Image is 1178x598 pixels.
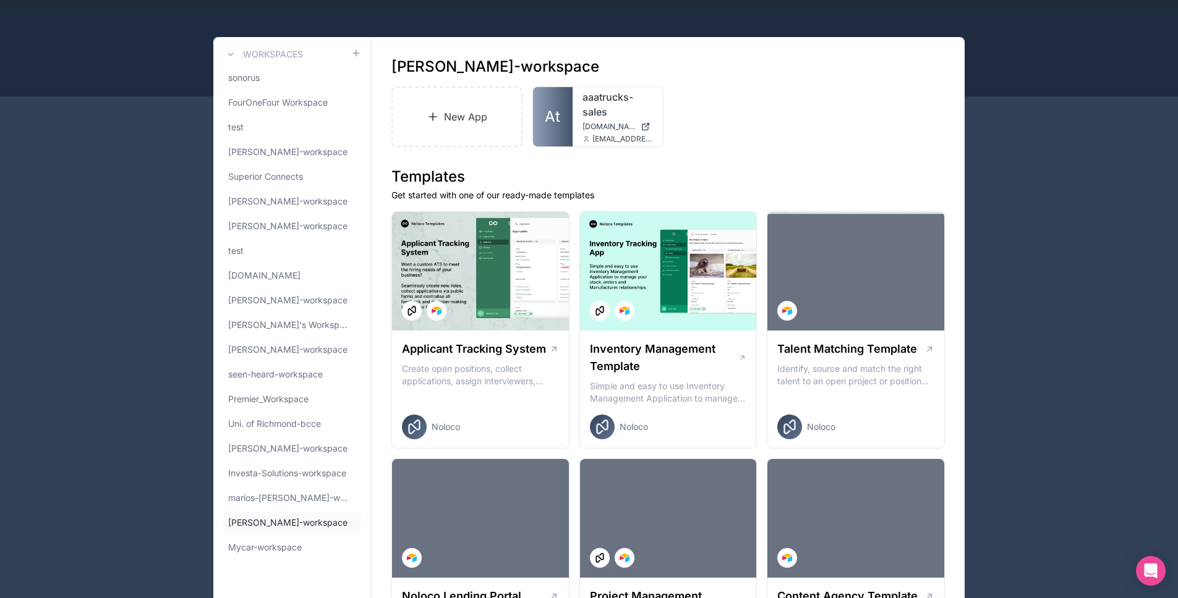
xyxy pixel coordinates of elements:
[228,269,301,282] span: [DOMAIN_NAME]
[223,413,361,435] a: Uni. of Richmond-bcce
[223,314,361,336] a: [PERSON_NAME]'s Workspace
[592,134,653,144] span: [EMAIL_ADDRESS][DOMAIN_NAME]
[807,421,835,433] span: Noloco
[228,393,309,405] span: Premier_Workspace
[620,553,630,563] img: Airtable Logo
[590,340,738,375] h1: Inventory Management Template
[583,122,653,132] a: [DOMAIN_NAME]
[228,146,348,158] span: [PERSON_NAME]-workspace
[223,47,303,62] a: Workspaces
[223,536,361,558] a: Mycar-workspace
[583,90,653,119] a: aaatrucks-sales
[620,421,648,433] span: Noloco
[223,363,361,385] a: seen-heard-workspace
[391,86,523,147] a: New App
[223,512,361,534] a: [PERSON_NAME]-workspace
[391,57,599,77] h1: [PERSON_NAME]-workspace
[228,541,302,554] span: Mycar-workspace
[228,220,348,232] span: [PERSON_NAME]-workspace
[782,306,792,316] img: Airtable Logo
[402,363,559,387] p: Create open positions, collect applications, assign interviewers, centralise candidate feedback a...
[545,107,560,127] span: At
[432,306,442,316] img: Airtable Logo
[223,190,361,213] a: [PERSON_NAME]-workspace
[402,340,546,358] h1: Applicant Tracking System
[223,388,361,410] a: Premier_Workspace
[228,96,328,109] span: FourOneFour Workspace
[228,294,348,306] span: [PERSON_NAME]-workspace
[228,516,348,529] span: [PERSON_NAME]-workspace
[583,122,636,132] span: [DOMAIN_NAME]
[228,319,351,331] span: [PERSON_NAME]'s Workspace
[243,48,303,61] h3: Workspaces
[590,380,747,405] p: Simple and easy to use Inventory Management Application to manage your stock, orders and Manufact...
[228,171,303,183] span: Superior Connects
[223,215,361,237] a: [PERSON_NAME]-workspace
[777,340,917,358] h1: Talent Matching Template
[228,195,348,208] span: [PERSON_NAME]-workspace
[223,437,361,460] a: [PERSON_NAME]-workspace
[223,487,361,509] a: marios-[PERSON_NAME]-workspace
[391,189,945,201] p: Get started with one of our ready-made templates
[228,72,260,84] span: sonorus
[228,442,348,455] span: [PERSON_NAME]-workspace
[782,553,792,563] img: Airtable Logo
[223,91,361,114] a: FourOneFour Workspace
[533,87,573,146] a: At
[228,121,244,133] span: test
[228,343,348,356] span: [PERSON_NAME]-workspace
[223,264,361,287] a: [DOMAIN_NAME]
[223,339,361,361] a: [PERSON_NAME]-workspace
[777,363,934,387] p: Identify, source and match the right talent to an open project or position with our Talent Matchi...
[620,306,630,316] img: Airtable Logo
[223,240,361,262] a: test
[228,467,346,479] span: Investa-Solutions-workspace
[228,492,351,504] span: marios-[PERSON_NAME]-workspace
[228,245,244,257] span: test
[1136,556,1166,586] div: Open Intercom Messenger
[223,141,361,163] a: [PERSON_NAME]-workspace
[223,462,361,484] a: Investa-Solutions-workspace
[223,67,361,89] a: sonorus
[432,421,460,433] span: Noloco
[407,553,417,563] img: Airtable Logo
[223,166,361,188] a: Superior Connects
[223,116,361,138] a: test
[228,418,321,430] span: Uni. of Richmond-bcce
[228,368,323,381] span: seen-heard-workspace
[223,289,361,311] a: [PERSON_NAME]-workspace
[391,167,945,187] h1: Templates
